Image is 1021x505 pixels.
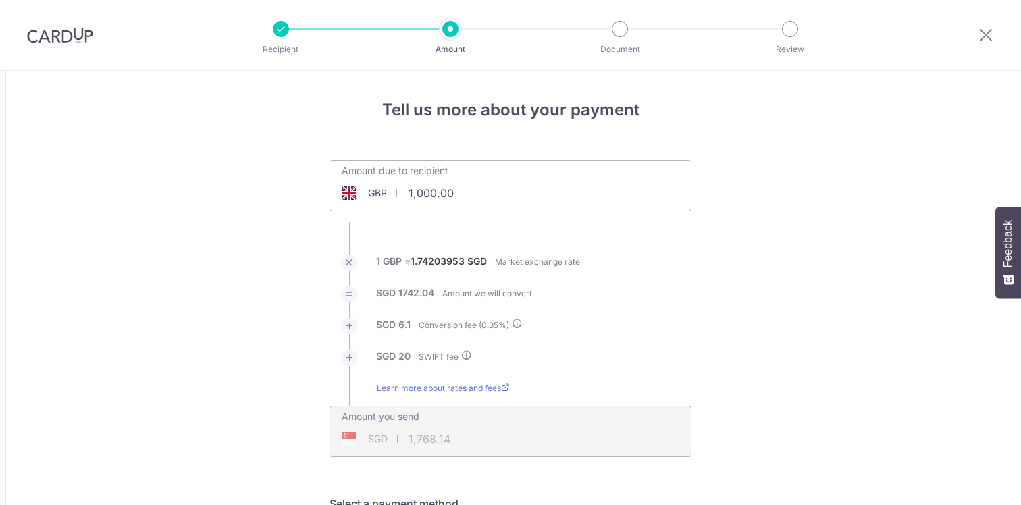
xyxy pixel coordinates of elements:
[1002,220,1014,267] span: Feedback
[376,286,396,300] label: SGD
[398,350,411,363] label: 20
[368,432,388,446] span: SGD
[27,27,93,43] img: CardUp
[368,186,387,200] span: GBP
[398,286,434,300] label: 1742.04
[442,287,532,300] label: Amount we will convert
[342,164,448,178] label: Amount due to recipient
[495,255,580,269] label: Market exchange rate
[467,255,487,268] label: SGD
[481,320,498,330] span: 0.35
[376,255,487,276] label: 1 GBP =
[377,381,509,406] a: Learn more about rates and fees
[400,43,500,56] p: Amount
[570,43,670,56] p: Document
[419,350,472,364] label: SWIFT fee
[342,410,419,423] label: Amount you send
[411,255,465,268] label: 1.74203953
[330,98,691,122] h4: Tell us more about your payment
[231,43,331,56] p: Recipient
[995,207,1021,298] button: Feedback - Show survey
[398,318,411,331] label: 6.1
[740,43,840,56] p: Review
[376,350,396,363] label: SGD
[376,318,396,331] label: SGD
[419,318,523,332] label: Conversion fee ( %)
